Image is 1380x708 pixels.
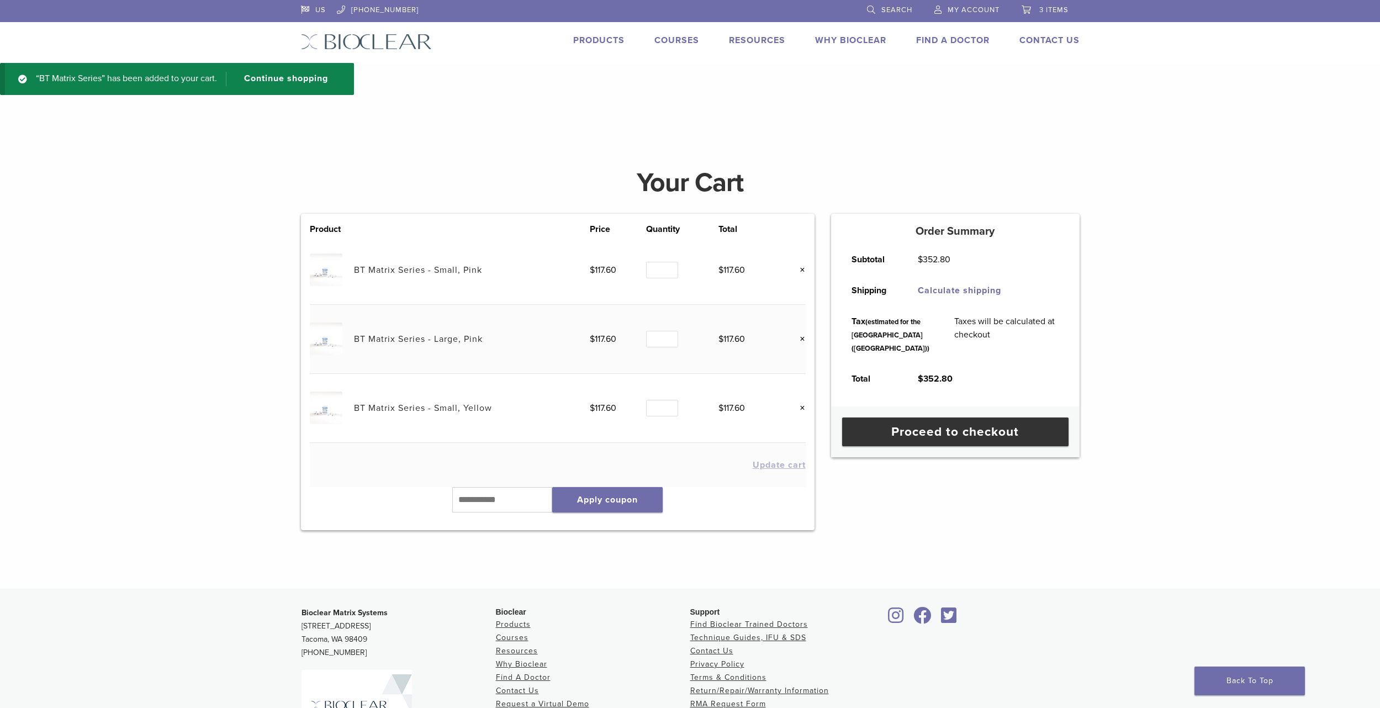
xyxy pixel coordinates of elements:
[918,373,953,384] bdi: 352.80
[791,332,806,346] a: Remove this item
[881,6,912,14] span: Search
[590,403,595,414] span: $
[496,646,538,656] a: Resources
[552,487,663,512] button: Apply coupon
[690,607,720,616] span: Support
[496,673,551,682] a: Find A Doctor
[590,403,616,414] bdi: 117.60
[839,363,906,394] th: Total
[690,633,806,642] a: Technique Guides, IFU & SDS
[718,403,723,414] span: $
[310,392,342,424] img: BT Matrix Series - Small, Yellow
[573,35,625,46] a: Products
[590,265,595,276] span: $
[1194,667,1305,695] a: Back To Top
[310,253,342,286] img: BT Matrix Series - Small, Pink
[918,254,923,265] span: $
[293,170,1088,196] h1: Your Cart
[690,620,808,629] a: Find Bioclear Trained Doctors
[354,403,492,414] a: BT Matrix Series - Small, Yellow
[646,223,718,236] th: Quantity
[590,334,595,345] span: $
[310,223,354,236] th: Product
[753,461,806,469] button: Update cart
[729,35,785,46] a: Resources
[302,606,496,659] p: [STREET_ADDRESS] Tacoma, WA 98409 [PHONE_NUMBER]
[885,614,908,625] a: Bioclear
[918,285,1001,296] a: Calculate shipping
[718,334,745,345] bdi: 117.60
[948,6,1000,14] span: My Account
[718,334,723,345] span: $
[1019,35,1080,46] a: Contact Us
[354,265,482,276] a: BT Matrix Series - Small, Pink
[690,686,829,695] a: Return/Repair/Warranty Information
[831,225,1080,238] h5: Order Summary
[590,265,616,276] bdi: 117.60
[354,334,483,345] a: BT Matrix Series - Large, Pink
[654,35,699,46] a: Courses
[496,659,547,669] a: Why Bioclear
[690,646,733,656] a: Contact Us
[590,223,647,236] th: Price
[226,72,336,86] a: Continue shopping
[496,620,531,629] a: Products
[910,614,935,625] a: Bioclear
[718,265,723,276] span: $
[918,254,950,265] bdi: 352.80
[839,244,906,275] th: Subtotal
[938,614,961,625] a: Bioclear
[839,306,942,363] th: Tax
[496,686,539,695] a: Contact Us
[302,608,388,617] strong: Bioclear Matrix Systems
[852,318,929,353] small: (estimated for the [GEOGRAPHIC_DATA] ([GEOGRAPHIC_DATA]))
[310,323,342,355] img: BT Matrix Series - Large, Pink
[839,275,906,306] th: Shipping
[301,34,432,50] img: Bioclear
[718,265,745,276] bdi: 117.60
[918,373,923,384] span: $
[916,35,990,46] a: Find A Doctor
[842,418,1069,446] a: Proceed to checkout
[690,659,744,669] a: Privacy Policy
[1039,6,1069,14] span: 3 items
[942,306,1071,363] td: Taxes will be calculated at checkout
[815,35,886,46] a: Why Bioclear
[496,633,528,642] a: Courses
[791,263,806,277] a: Remove this item
[791,401,806,415] a: Remove this item
[496,607,526,616] span: Bioclear
[718,403,745,414] bdi: 117.60
[690,673,766,682] a: Terms & Conditions
[590,334,616,345] bdi: 117.60
[718,223,775,236] th: Total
